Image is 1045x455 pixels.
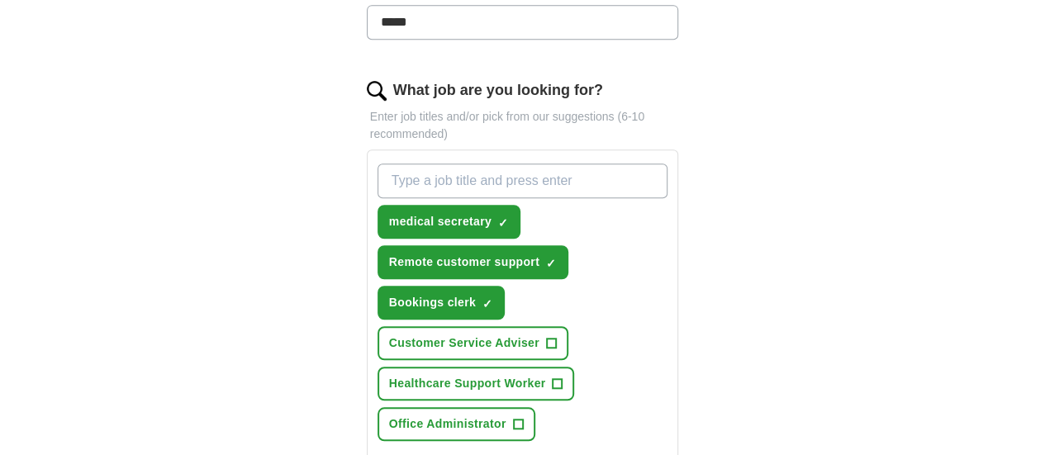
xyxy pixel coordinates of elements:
button: Office Administrator [378,407,535,441]
p: Enter job titles and/or pick from our suggestions (6-10 recommended) [367,108,679,143]
button: Customer Service Adviser [378,326,568,360]
button: medical secretary✓ [378,205,520,239]
span: Healthcare Support Worker [389,375,546,392]
img: search.png [367,81,387,101]
span: ✓ [482,297,492,310]
span: Bookings clerk [389,294,476,311]
span: ✓ [546,257,556,270]
button: Healthcare Support Worker [378,367,575,400]
span: Remote customer support [389,254,539,271]
button: Bookings clerk✓ [378,286,505,320]
span: medical secretary [389,213,492,230]
input: Type a job title and press enter [378,164,668,198]
span: ✓ [498,216,508,230]
button: Remote customer support✓ [378,245,568,279]
label: What job are you looking for? [393,79,603,102]
span: Customer Service Adviser [389,334,539,352]
span: Office Administrator [389,415,506,433]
